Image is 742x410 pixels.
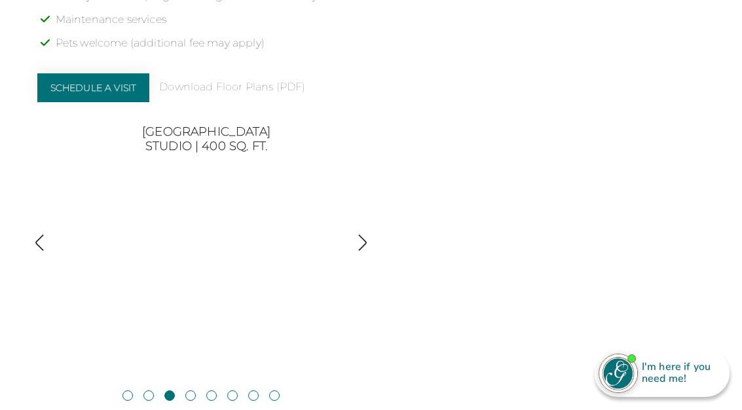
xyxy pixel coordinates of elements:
img: Show previous [31,234,48,252]
a: Download Floor Plans (PDF) [159,81,305,94]
button: Show previous [31,234,48,254]
img: avatar [599,354,637,392]
img: Show next [354,234,371,252]
div: I'm here if you need me! [638,359,720,387]
li: Pets welcome (additional fee may apply) [56,37,685,60]
h3: [GEOGRAPHIC_DATA] Studio | 400 sq. ft. [59,125,354,153]
button: Show next [354,234,371,254]
li: Maintenance services [56,13,685,37]
a: Schedule a Visit [37,73,150,102]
